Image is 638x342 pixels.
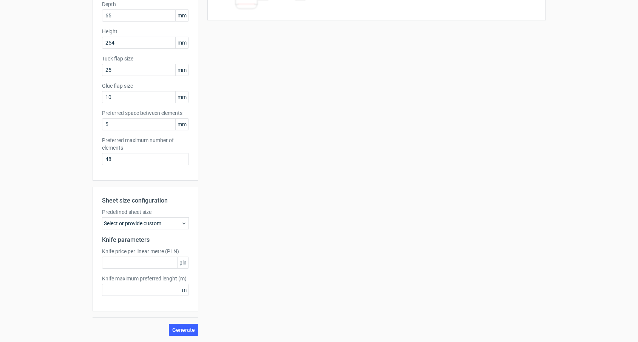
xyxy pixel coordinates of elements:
label: Preferred space between elements [102,109,189,117]
span: mm [175,37,188,48]
label: Tuck flap size [102,55,189,62]
span: Generate [172,327,195,333]
div: Select or provide custom [102,217,189,229]
button: Generate [169,324,198,336]
h2: Knife parameters [102,235,189,245]
label: Height [102,28,189,35]
span: pln [177,257,188,268]
span: mm [175,119,188,130]
label: Knife maximum preferred lenght (m) [102,275,189,282]
label: Predefined sheet size [102,208,189,216]
label: Knife price per linear metre (PLN) [102,248,189,255]
label: Depth [102,0,189,8]
span: mm [175,10,188,21]
span: mm [175,91,188,103]
label: Preferred maximum number of elements [102,136,189,152]
span: m [180,284,188,296]
h2: Sheet size configuration [102,196,189,205]
span: mm [175,64,188,76]
label: Glue flap size [102,82,189,90]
